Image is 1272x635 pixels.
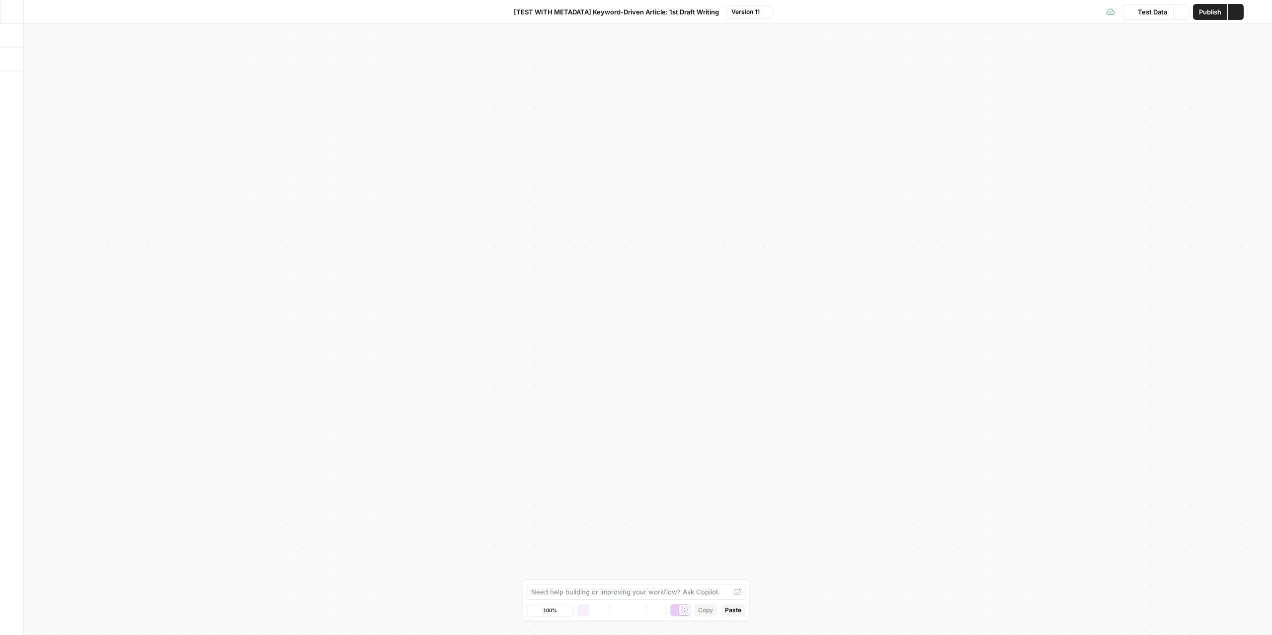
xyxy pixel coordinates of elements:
span: 100% [543,606,557,614]
span: [TEST WITH METADATA] Keyword-Driven Article: 1st Draft Writing [514,7,719,17]
span: Copy [698,606,713,615]
span: Paste [725,606,741,615]
button: Test Data [1122,4,1173,20]
span: Version 11 [731,7,760,16]
button: Publish [1193,4,1227,20]
span: Test Data [1138,7,1167,17]
button: Copy [694,604,717,617]
button: [TEST WITH METADATA] Keyword-Driven Article: 1st Draft Writing [499,4,725,20]
span: Publish [1199,7,1221,17]
button: Paste [721,604,745,617]
button: Version 11 [727,5,773,18]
